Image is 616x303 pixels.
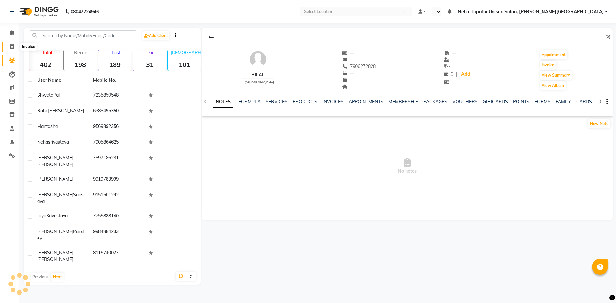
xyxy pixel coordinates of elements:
[266,99,287,105] a: SERVICES
[51,273,64,282] button: Next
[134,50,166,55] p: Due
[540,61,556,70] button: Invoice
[37,155,73,161] span: [PERSON_NAME]
[29,61,62,69] strong: 402
[168,61,201,69] strong: 101
[204,31,218,43] div: Back to Client
[293,99,317,105] a: PRODUCTS
[37,92,53,98] span: Shweta
[89,73,145,88] th: Mobile No.
[202,134,613,198] span: No notes
[37,229,73,234] span: [PERSON_NAME]
[444,63,450,69] span: --
[37,250,73,256] span: [PERSON_NAME]
[89,135,145,151] td: 7905864625
[33,73,89,88] th: User Name
[213,96,233,108] a: NOTES
[458,8,604,15] span: Neha Tripathi Unisex Salon, [PERSON_NAME][GEOGRAPHIC_DATA]
[37,139,48,145] span: Neha
[37,176,73,182] span: [PERSON_NAME]
[540,71,572,80] button: View Summary
[452,99,478,105] a: VOUCHERS
[89,209,145,224] td: 7755888140
[540,81,566,90] button: View Album
[37,162,73,167] span: [PERSON_NAME]
[89,151,145,172] td: 7897186281
[37,257,73,262] span: [PERSON_NAME]
[171,50,201,55] p: [DEMOGRAPHIC_DATA]
[238,99,261,105] a: FORMULA
[37,192,73,198] span: [PERSON_NAME]
[349,99,383,105] a: APPOINTMENTS
[556,99,571,105] a: FAMILY
[20,43,37,51] div: Invoice
[342,84,354,89] span: --
[389,99,418,105] a: MEMBERSHIP
[540,50,567,59] button: Appointment
[460,70,471,79] a: Add
[101,50,131,55] p: Lost
[245,81,274,84] span: [DEMOGRAPHIC_DATA]
[322,99,344,105] a: INVOICES
[89,246,145,267] td: 8115740027
[342,63,376,69] span: 7906272828
[456,71,457,78] span: |
[64,61,97,69] strong: 198
[483,99,508,105] a: GIFTCARDS
[133,61,166,69] strong: 31
[37,213,46,219] span: Jaya
[46,213,68,219] span: Srivastava
[48,108,84,114] span: [PERSON_NAME]
[37,123,58,129] span: Mantasha
[535,99,551,105] a: FORMS
[304,8,334,15] div: Select Location
[424,99,447,105] a: PACKAGES
[142,31,169,40] a: Add Client
[89,104,145,119] td: 6388495350
[89,88,145,104] td: 7235850548
[444,63,447,69] span: ₹
[16,3,60,21] img: logo
[342,57,354,63] span: --
[53,92,60,98] span: Pal
[342,70,354,76] span: --
[66,50,97,55] p: Recent
[342,77,354,83] span: --
[89,172,145,188] td: 9919783999
[71,3,99,21] b: 08047224946
[576,99,592,105] a: CARDS
[32,50,62,55] p: Total
[444,71,453,77] span: 0
[342,50,354,56] span: --
[30,30,136,40] input: Search by Name/Mobile/Email/Code
[588,119,610,128] button: New Note
[89,224,145,246] td: 9984884233
[444,57,456,63] span: --
[248,50,268,69] img: avatar
[98,61,131,69] strong: 189
[444,50,456,56] span: --
[242,72,274,78] div: Bilal
[89,119,145,135] td: 9569892356
[89,188,145,209] td: 9151501292
[37,108,48,114] span: Rohit
[513,99,529,105] a: POINTS
[48,139,69,145] span: srivastava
